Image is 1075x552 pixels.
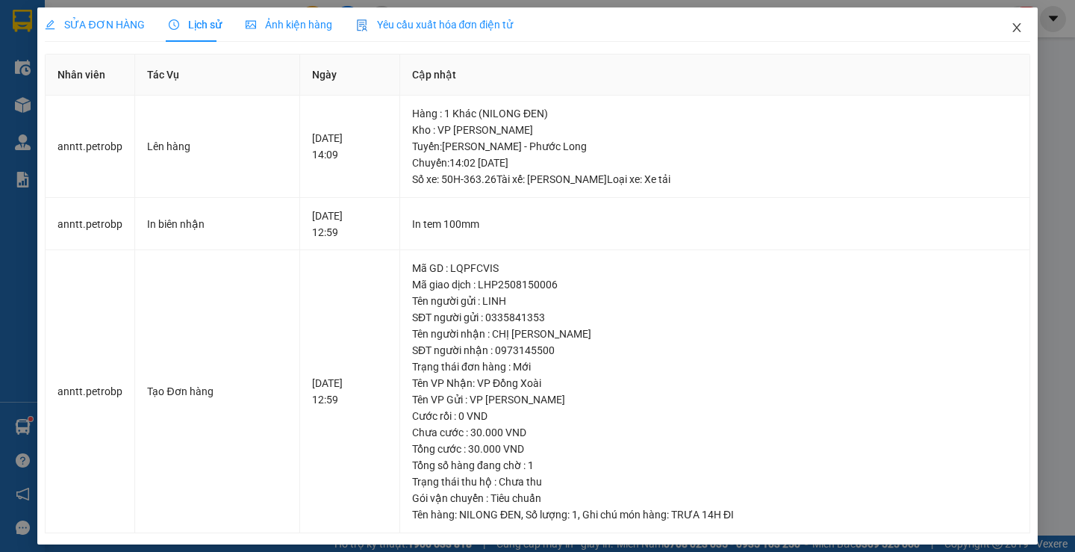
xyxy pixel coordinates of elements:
span: NILONG ĐEN [459,509,521,521]
span: 1 [572,509,578,521]
div: Tên người gửi : LINH [412,293,1018,309]
div: NHO [116,49,218,66]
div: In biên nhận [147,216,287,232]
div: Tên VP Gửi : VP [PERSON_NAME] [412,391,1018,408]
div: SĐT người nhận : 0973145500 [412,342,1018,359]
div: Tên VP Nhận: VP Đồng Xoài [412,375,1018,391]
div: ĐỨC ANH [13,49,106,66]
span: Nhận: [116,14,152,30]
div: Mã giao dịch : LHP2508150006 [412,276,1018,293]
button: Close [996,7,1038,49]
img: icon [356,19,368,31]
span: Yêu cầu xuất hóa đơn điện tử [356,19,514,31]
th: Tác Vụ [135,55,299,96]
div: Tên người nhận : CHỊ [PERSON_NAME] [412,326,1018,342]
th: Cập nhật [400,55,1030,96]
div: Lên hàng [147,138,287,155]
span: CR : [11,98,34,114]
th: Nhân viên [46,55,135,96]
div: Mã GD : LQPFCVIS [412,260,1018,276]
span: Ảnh kiện hàng [246,19,332,31]
div: Tổng cước : 30.000 VND [412,441,1018,457]
span: close [1011,22,1023,34]
div: SĐT người gửi : 0335841353 [412,309,1018,326]
div: Chưa cước : 30.000 VND [412,424,1018,441]
div: Trạng thái thu hộ : Chưa thu [412,474,1018,490]
div: Tạo Đơn hàng [147,383,287,400]
div: [DATE] 12:59 [312,375,387,408]
div: Tuyến : [PERSON_NAME] - Phước Long Chuyến: 14:02 [DATE] Số xe: 50H-363.26 Tài xế: [PERSON_NAME] ... [412,138,1018,187]
span: SỬA ĐƠN HÀNG [45,19,144,31]
span: TRƯA 14H ĐI [671,509,734,521]
div: Tên hàng: , Số lượng: , Ghi chú món hàng: [412,506,1018,523]
span: edit [45,19,55,30]
div: VP Quận 5 [116,13,218,49]
div: Gói vận chuyển : Tiêu chuẩn [412,490,1018,506]
div: Cước rồi : 0 VND [412,408,1018,424]
div: Tổng số hàng đang chờ : 1 [412,457,1018,474]
div: Hàng : 1 Khác (NILONG ĐEN) [412,105,1018,122]
div: [DATE] 12:59 [312,208,387,241]
th: Ngày [300,55,400,96]
span: clock-circle [169,19,179,30]
span: picture [246,19,256,30]
div: In tem 100mm [412,216,1018,232]
span: Lịch sử [169,19,222,31]
div: [DATE] 14:09 [312,130,387,163]
td: anntt.petrobp [46,250,135,533]
div: VP Bình Long [13,13,106,49]
div: Kho : VP [PERSON_NAME] [412,122,1018,138]
div: Trạng thái đơn hàng : Mới [412,359,1018,375]
div: 30.000 [11,96,108,114]
td: anntt.petrobp [46,96,135,198]
td: anntt.petrobp [46,198,135,251]
span: Gửi: [13,14,36,30]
